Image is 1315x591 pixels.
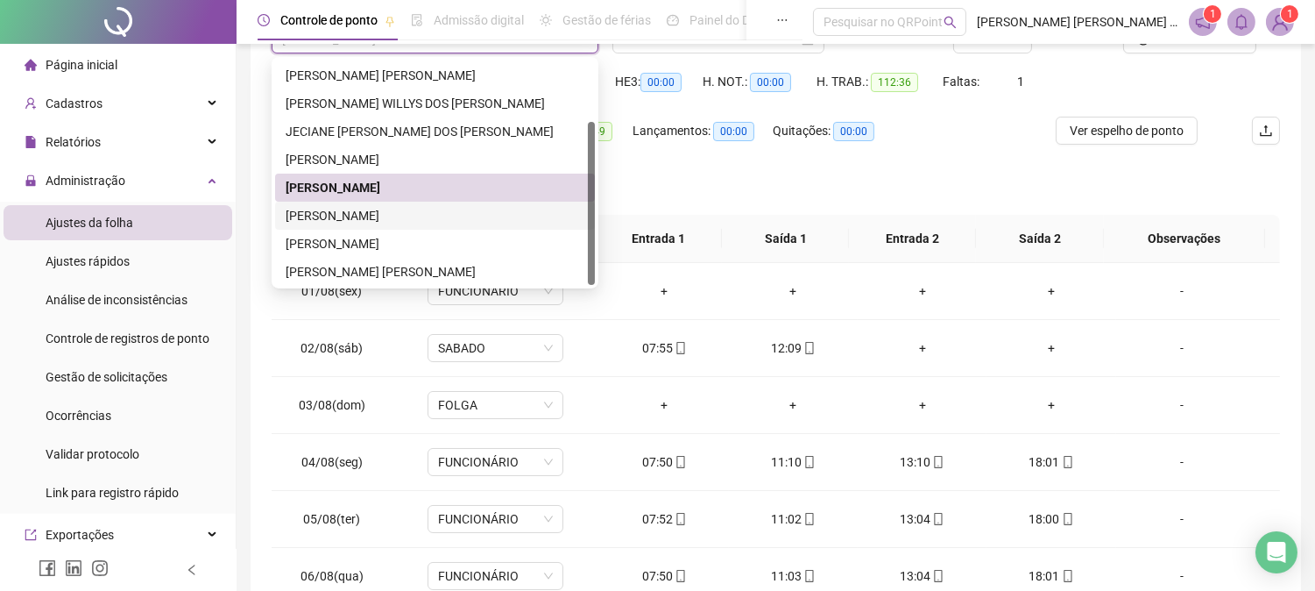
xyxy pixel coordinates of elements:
[872,566,972,586] div: 13:04
[1000,395,1101,415] div: +
[849,215,976,263] th: Entrada 2
[750,73,791,92] span: 00:00
[703,72,817,92] div: H. NOT.:
[943,75,982,89] span: Faltas:
[46,370,167,384] span: Gestão de solicitações
[46,135,101,149] span: Relatórios
[1287,8,1293,20] span: 1
[275,202,595,230] div: LUCINEIA ANDRADE DA SILVA
[46,58,117,72] span: Página inicial
[46,528,114,542] span: Exportações
[930,570,944,582] span: mobile
[438,449,553,475] span: FUNCIONÁRIO
[743,566,844,586] div: 11:03
[46,447,139,461] span: Validar protocolo
[1000,338,1101,358] div: +
[1259,124,1273,138] span: upload
[703,32,718,46] span: to
[438,506,553,532] span: FUNCIONÁRIO
[930,513,944,525] span: mobile
[438,392,553,418] span: FOLGA
[1130,338,1234,358] div: -
[46,216,133,230] span: Ajustes da folha
[300,341,363,355] span: 02/08(sáb)
[802,513,816,525] span: mobile
[802,342,816,354] span: mobile
[872,338,972,358] div: +
[1130,395,1234,415] div: -
[640,73,682,92] span: 00:00
[275,146,595,174] div: JHONATA ANISIO DA SILVA
[1056,117,1198,145] button: Ver espelho de ponto
[46,254,130,268] span: Ajustes rápidos
[1281,5,1298,23] sup: Atualize o seu contato no menu Meus Dados
[438,335,553,361] span: SABADO
[25,97,37,110] span: user-add
[595,215,722,263] th: Entrada 1
[817,72,943,92] div: H. TRAB.:
[776,14,788,26] span: ellipsis
[614,281,715,301] div: +
[614,509,715,529] div: 07:52
[743,281,844,301] div: +
[673,456,687,468] span: mobile
[39,559,56,577] span: facebook
[1130,566,1234,586] div: -
[1000,281,1101,301] div: +
[275,174,595,202] div: KARINE RAMOS CARVALHO
[1060,513,1074,525] span: mobile
[562,13,651,27] span: Gestão de férias
[186,564,198,576] span: left
[25,529,37,541] span: export
[1130,281,1234,301] div: -
[275,117,595,146] div: JECIANE COUTO DOS SANTOS
[743,395,844,415] div: +
[438,278,553,304] span: FUNCIONÁRIO
[802,570,816,582] span: mobile
[872,281,972,301] div: +
[1000,566,1101,586] div: 18:01
[46,331,209,345] span: Controle de registros de ponto
[286,262,584,281] div: [PERSON_NAME] [PERSON_NAME]
[1267,9,1293,35] img: 54111
[275,61,595,89] div: FERNANDA MICHELLE PAULINO
[1255,531,1297,573] div: Open Intercom Messenger
[871,73,918,92] span: 112:36
[930,456,944,468] span: mobile
[411,14,423,26] span: file-done
[280,13,378,27] span: Controle de ponto
[1117,229,1251,248] span: Observações
[1103,215,1265,263] th: Observações
[1000,509,1101,529] div: 18:00
[673,513,687,525] span: mobile
[1130,509,1234,529] div: -
[46,409,111,423] span: Ocorrências
[614,566,715,586] div: 07:50
[673,570,687,582] span: mobile
[286,150,584,169] div: [PERSON_NAME]
[303,512,360,526] span: 05/08(ter)
[275,230,595,258] div: NATALEE FERREIRA LOUREIRO
[833,122,874,141] span: 00:00
[46,174,125,188] span: Administração
[275,89,595,117] div: ISAAC WILLYS DOS SANTOS GOMES
[299,398,365,412] span: 03/08(dom)
[689,13,758,27] span: Painel do DP
[614,395,715,415] div: +
[540,14,552,26] span: sun
[438,563,553,589] span: FUNCIONÁRIO
[1070,121,1184,140] span: Ver espelho de ponto
[673,342,687,354] span: mobile
[385,16,395,26] span: pushpin
[434,13,524,27] span: Admissão digital
[286,178,584,197] div: [PERSON_NAME]
[91,559,109,577] span: instagram
[614,338,715,358] div: 07:55
[286,206,584,225] div: [PERSON_NAME]
[802,456,816,468] span: mobile
[667,14,679,26] span: dashboard
[25,174,37,187] span: lock
[286,94,584,113] div: [PERSON_NAME] WILLYS DOS [PERSON_NAME]
[722,215,849,263] th: Saída 1
[65,559,82,577] span: linkedin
